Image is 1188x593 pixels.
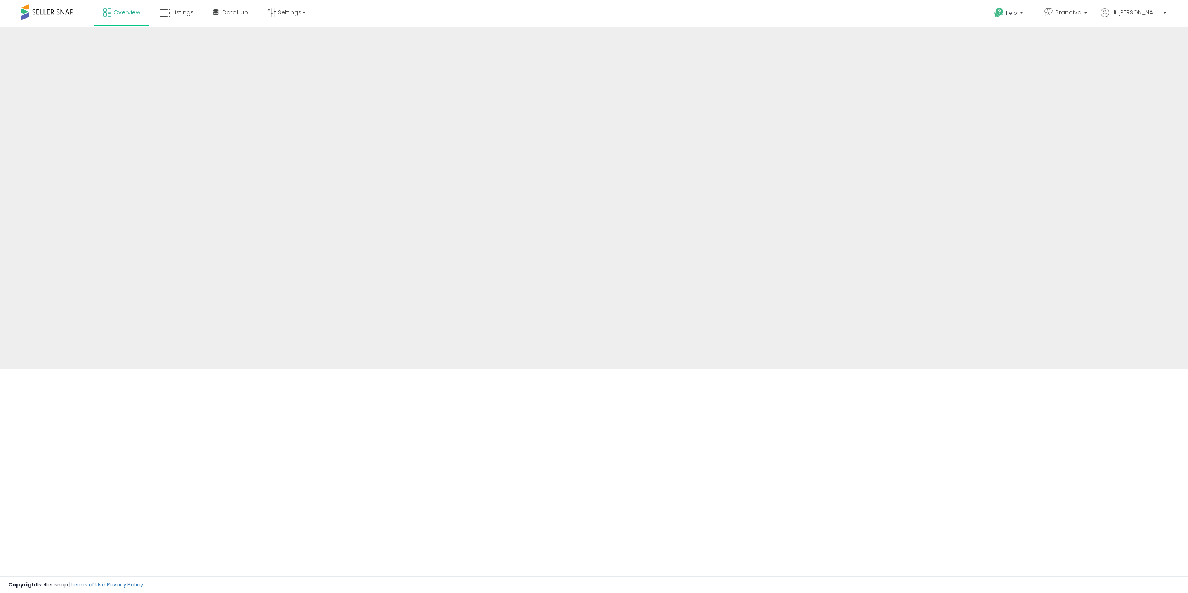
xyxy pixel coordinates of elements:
[1055,8,1082,17] span: Brandiva
[222,8,248,17] span: DataHub
[113,8,140,17] span: Overview
[172,8,194,17] span: Listings
[988,1,1031,27] a: Help
[994,7,1004,18] i: Get Help
[1101,8,1167,27] a: Hi [PERSON_NAME]
[1111,8,1161,17] span: Hi [PERSON_NAME]
[1006,9,1017,17] span: Help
